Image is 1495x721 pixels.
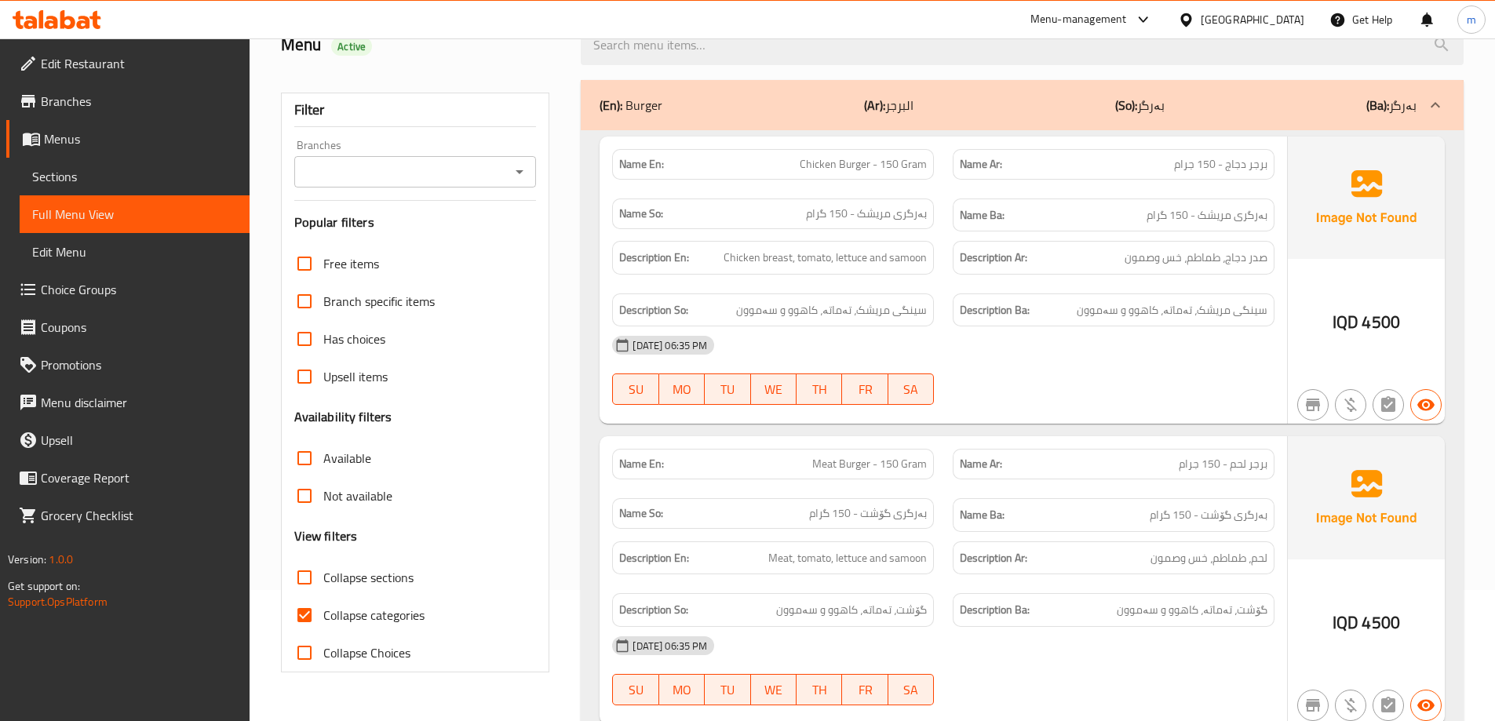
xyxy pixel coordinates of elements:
[736,300,927,320] span: سینگی مریشک، تەماتە، کاهوو و سەموون
[6,384,250,421] a: Menu disclaimer
[1467,11,1476,28] span: m
[1030,10,1127,29] div: Menu-management
[323,449,371,468] span: Available
[848,679,881,701] span: FR
[711,679,744,701] span: TU
[1077,300,1267,320] span: سینگی مریشک، تەماتە، کاهوو و سەموون
[8,576,80,596] span: Get support on:
[323,606,425,625] span: Collapse categories
[960,300,1030,320] strong: Description Ba:
[619,378,652,401] span: SU
[619,206,663,222] strong: Name So:
[809,505,927,522] span: بەرگری گۆشت - 150 گرام
[1174,156,1267,173] span: برجر دجاج - 150 جرام
[659,674,705,705] button: MO
[1288,137,1445,259] img: Ae5nvW7+0k+MAAAAAElFTkSuQmCC
[1150,548,1267,568] span: لحم، طماطم، خس وصمون
[41,468,237,487] span: Coverage Report
[626,338,713,353] span: [DATE] 06:35 PM
[294,408,392,426] h3: Availability filters
[960,505,1005,525] strong: Name Ba:
[41,355,237,374] span: Promotions
[619,456,664,472] strong: Name En:
[619,300,688,320] strong: Description So:
[888,674,934,705] button: SA
[1410,389,1442,421] button: Available
[600,96,662,115] p: Burger
[6,346,250,384] a: Promotions
[659,373,705,405] button: MO
[1362,307,1400,337] span: 4500
[1147,206,1267,225] span: بەرگری مریشک - 150 گرام
[1335,389,1366,421] button: Purchased item
[323,367,388,386] span: Upsell items
[1115,93,1137,117] b: (So):
[1150,505,1267,525] span: بەرگری گۆشت - 150 گرام
[1373,389,1404,421] button: Not has choices
[41,92,237,111] span: Branches
[895,679,928,701] span: SA
[44,129,237,148] span: Menus
[41,54,237,73] span: Edit Restaurant
[1333,607,1358,638] span: IQD
[6,45,250,82] a: Edit Restaurant
[600,93,622,117] b: (En):
[705,373,750,405] button: TU
[294,93,537,127] div: Filter
[294,527,358,545] h3: View filters
[581,80,1464,130] div: (En): Burger(Ar):البرجر(So):بەرگر(Ba):بەرگر
[619,156,664,173] strong: Name En:
[323,292,435,311] span: Branch specific items
[960,156,1002,173] strong: Name Ar:
[1366,93,1389,117] b: (Ba):
[724,248,927,268] span: Chicken breast, tomato, lettuce and samoon
[1297,389,1329,421] button: Not branch specific item
[619,248,689,268] strong: Description En:
[509,161,531,183] button: Open
[281,33,563,56] h2: Menu
[960,206,1005,225] strong: Name Ba:
[665,679,698,701] span: MO
[619,600,688,620] strong: Description So:
[41,393,237,412] span: Menu disclaimer
[20,158,250,195] a: Sections
[32,205,237,224] span: Full Menu View
[6,120,250,158] a: Menus
[323,254,379,273] span: Free items
[960,456,1002,472] strong: Name Ar:
[848,378,881,401] span: FR
[1297,690,1329,721] button: Not branch specific item
[6,459,250,497] a: Coverage Report
[1115,96,1165,115] p: بەرگر
[665,378,698,401] span: MO
[8,549,46,570] span: Version:
[1201,11,1304,28] div: [GEOGRAPHIC_DATA]
[797,373,842,405] button: TH
[8,592,108,612] a: Support.OpsPlatform
[323,643,410,662] span: Collapse Choices
[32,167,237,186] span: Sections
[1335,690,1366,721] button: Purchased item
[323,330,385,348] span: Has choices
[803,679,836,701] span: TH
[612,674,658,705] button: SU
[323,486,392,505] span: Not available
[20,233,250,271] a: Edit Menu
[888,373,934,405] button: SA
[619,679,652,701] span: SU
[797,674,842,705] button: TH
[960,600,1030,620] strong: Description Ba:
[1366,96,1417,115] p: بەرگر
[41,431,237,450] span: Upsell
[619,548,689,568] strong: Description En:
[1410,690,1442,721] button: Available
[323,568,414,587] span: Collapse sections
[806,206,927,222] span: بەرگری مریشک - 150 گرام
[20,195,250,233] a: Full Menu View
[803,378,836,401] span: TH
[757,679,790,701] span: WE
[751,674,797,705] button: WE
[6,82,250,120] a: Branches
[864,96,913,115] p: البرجر
[41,318,237,337] span: Coupons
